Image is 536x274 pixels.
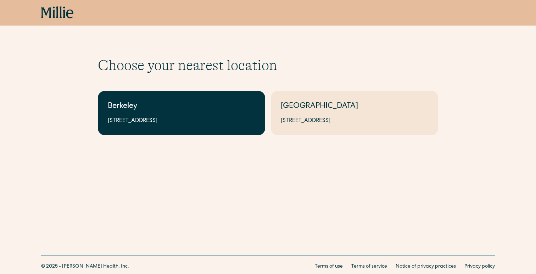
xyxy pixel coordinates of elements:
div: [STREET_ADDRESS] [108,117,255,125]
h1: Choose your nearest location [98,57,438,74]
div: [GEOGRAPHIC_DATA] [281,101,428,113]
a: Terms of use [315,263,343,270]
a: Privacy policy [464,263,495,270]
div: Berkeley [108,101,255,113]
a: Berkeley[STREET_ADDRESS] [98,91,265,135]
div: © 2025 - [PERSON_NAME] Health, Inc. [41,263,129,270]
a: home [41,6,74,19]
a: Terms of service [351,263,387,270]
a: [GEOGRAPHIC_DATA][STREET_ADDRESS] [271,91,438,135]
a: Notice of privacy practices [396,263,456,270]
div: [STREET_ADDRESS] [281,117,428,125]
